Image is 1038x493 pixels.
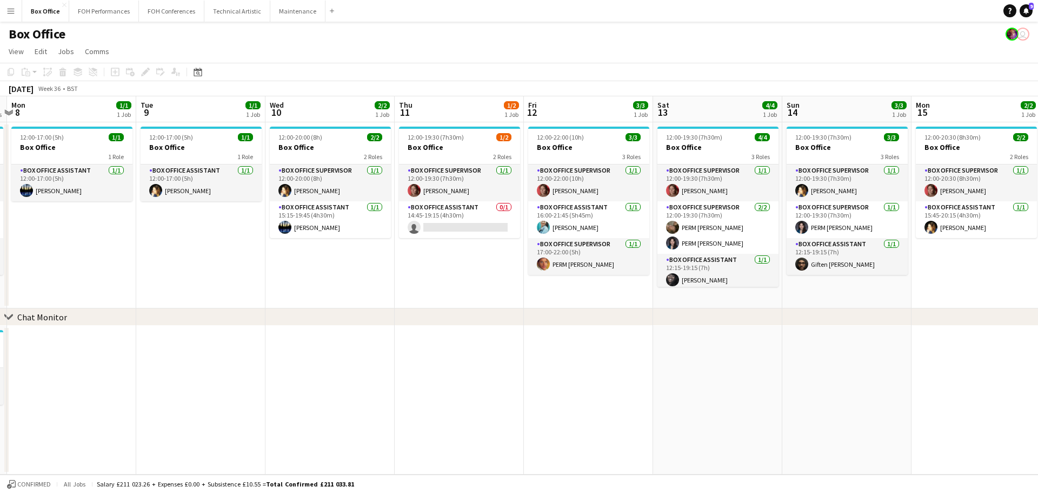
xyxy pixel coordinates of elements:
[22,1,69,22] button: Box Office
[35,47,47,56] span: Edit
[4,44,28,58] a: View
[9,83,34,94] div: [DATE]
[17,481,51,488] span: Confirmed
[30,44,51,58] a: Edit
[1029,3,1034,10] span: 9
[67,84,78,93] div: BST
[81,44,114,58] a: Comms
[5,478,52,490] button: Confirmed
[139,1,204,22] button: FOH Conferences
[266,480,354,488] span: Total Confirmed £211 033.81
[9,47,24,56] span: View
[1020,4,1033,17] a: 9
[54,44,78,58] a: Jobs
[85,47,109,56] span: Comms
[62,480,88,488] span: All jobs
[58,47,74,56] span: Jobs
[36,84,63,93] span: Week 36
[270,1,325,22] button: Maintenance
[97,480,354,488] div: Salary £211 023.26 + Expenses £0.00 + Subsistence £10.55 =
[1016,28,1029,41] app-user-avatar: Millie Haldane
[9,26,65,42] h1: Box Office
[204,1,270,22] button: Technical Artistic
[1006,28,1019,41] app-user-avatar: Frazer Mclean
[69,1,139,22] button: FOH Performances
[17,312,67,323] div: Chat Monitor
